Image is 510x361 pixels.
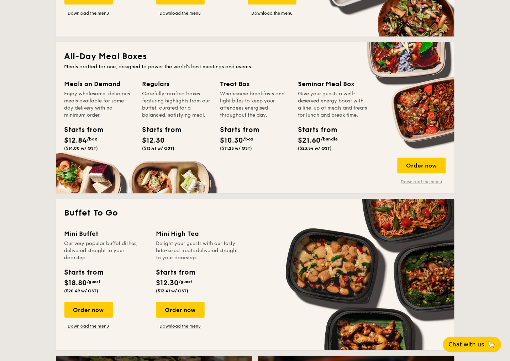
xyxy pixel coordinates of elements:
[398,179,446,185] a: Download the menu
[243,137,254,142] span: /box
[64,208,446,219] h2: Buffet To Go
[248,10,296,16] a: Download the menu
[220,125,252,136] div: Starts from
[298,91,368,119] div: Give your guests a well-deserved energy boost with a line-up of meals and treats for lunch and br...
[64,240,148,262] div: Our very popular buffet dishes, delivered straight to your doorstep.
[487,341,496,349] span: 🦙
[156,289,189,294] span: ($13.41 w/ GST)
[64,146,98,151] span: ($14.00 w/ GST)
[156,302,205,318] div: Order now
[449,341,484,348] span: Chat with us
[220,137,243,145] span: $10.30
[64,125,96,136] div: Starts from
[64,79,134,89] div: Meals on Demand
[64,91,134,119] div: Enjoy wholesome, delicious meals available for same-day delivery with no minimum order.
[156,267,195,278] div: Starts from
[142,137,165,145] span: $12.30
[298,137,321,145] span: $21.60
[298,125,330,136] div: Starts from
[64,64,446,71] div: Meals crafted for one, designed to power the world's best meetings and events.
[87,280,101,285] span: /guest
[220,91,290,119] div: Wholesome breakfasts and light bites to keep your attendees energised throughout the day.
[64,229,148,239] div: Mini Buffet
[156,324,205,329] a: Download the menu
[64,302,113,318] div: Order now
[64,289,99,294] span: ($20.49 w/ GST)
[142,79,212,89] div: Regulars
[142,91,212,119] div: Carefully-crafted boxes featuring highlights from our buffet, curated for a balanced, satisfying ...
[220,79,290,89] div: Treat Box
[64,324,113,329] a: Download the menu
[156,10,205,16] a: Download the menu
[398,158,446,174] div: Order now
[298,79,368,89] div: Seminar Meal Box
[220,146,252,151] span: ($11.23 w/ GST)
[443,337,501,352] button: Chat with us🦙
[87,137,98,142] span: /box
[156,229,240,239] div: Mini High Tea
[179,280,193,285] span: /guest
[64,51,446,62] h2: All-Day Meal Boxes
[321,137,338,142] span: /bundle
[64,279,87,288] span: $18.80
[156,279,179,288] span: $12.30
[64,137,87,145] span: $12.84
[156,240,240,262] div: Delight your guests with our tasty bite-sized treats delivered straight to your doorstep.
[64,10,113,16] a: Download the menu
[298,146,332,151] span: ($23.54 w/ GST)
[64,267,103,278] div: Starts from
[142,146,175,151] span: ($13.41 w/ GST)
[142,125,174,136] div: Starts from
